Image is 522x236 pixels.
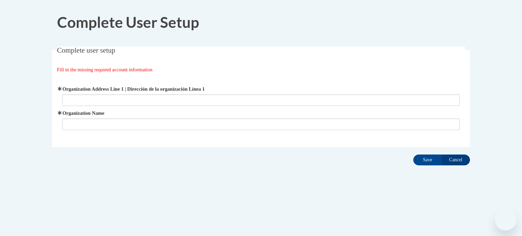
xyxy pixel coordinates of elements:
input: Metadata input [62,119,460,130]
span: Fill in the missing required account information [57,67,153,72]
label: Organization Address Line 1 | Dirección de la organización Línea 1 [62,85,460,93]
input: Cancel [441,155,470,165]
iframe: Button to launch messaging window [495,209,517,231]
input: Metadata input [62,94,460,106]
span: Complete user setup [57,46,115,54]
span: Complete User Setup [57,13,199,31]
label: Organization Name [62,109,460,117]
input: Save [413,155,442,165]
